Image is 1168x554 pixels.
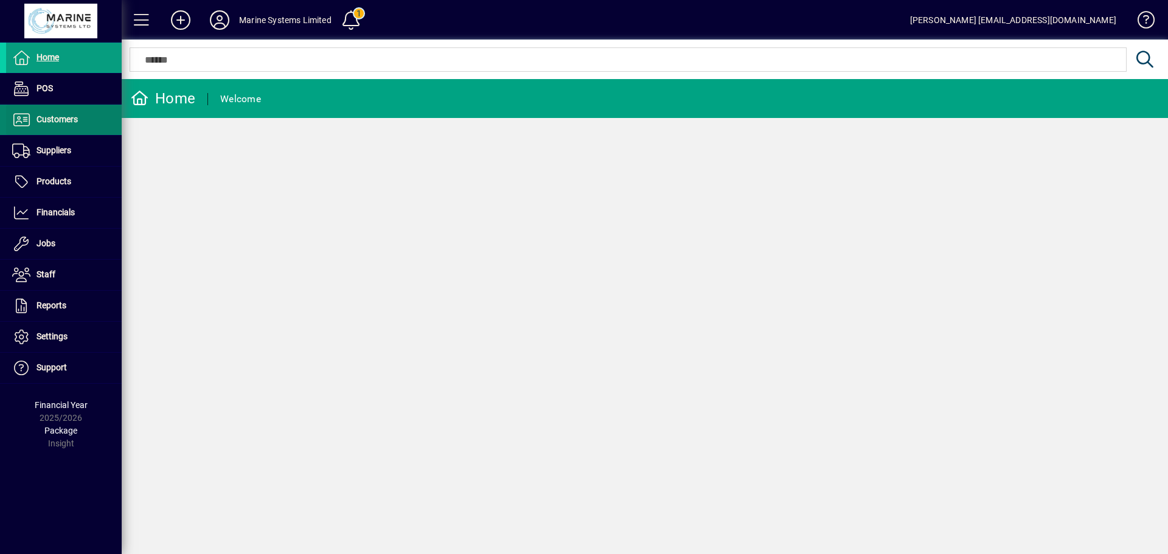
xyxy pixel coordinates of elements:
span: Home [36,52,59,62]
span: Financials [36,207,75,217]
a: Customers [6,105,122,135]
button: Profile [200,9,239,31]
span: Jobs [36,238,55,248]
span: Settings [36,331,68,341]
a: Settings [6,322,122,352]
div: Home [131,89,195,108]
span: Financial Year [35,400,88,410]
span: Staff [36,269,55,279]
a: Staff [6,260,122,290]
span: Products [36,176,71,186]
span: Package [44,426,77,435]
span: POS [36,83,53,93]
span: Customers [36,114,78,124]
a: Jobs [6,229,122,259]
a: Suppliers [6,136,122,166]
span: Reports [36,300,66,310]
div: [PERSON_NAME] [EMAIL_ADDRESS][DOMAIN_NAME] [910,10,1116,30]
div: Marine Systems Limited [239,10,332,30]
a: Knowledge Base [1128,2,1153,42]
button: Add [161,9,200,31]
div: Welcome [220,89,261,109]
a: Reports [6,291,122,321]
span: Support [36,362,67,372]
a: Financials [6,198,122,228]
span: Suppliers [36,145,71,155]
a: Products [6,167,122,197]
a: Support [6,353,122,383]
a: POS [6,74,122,104]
